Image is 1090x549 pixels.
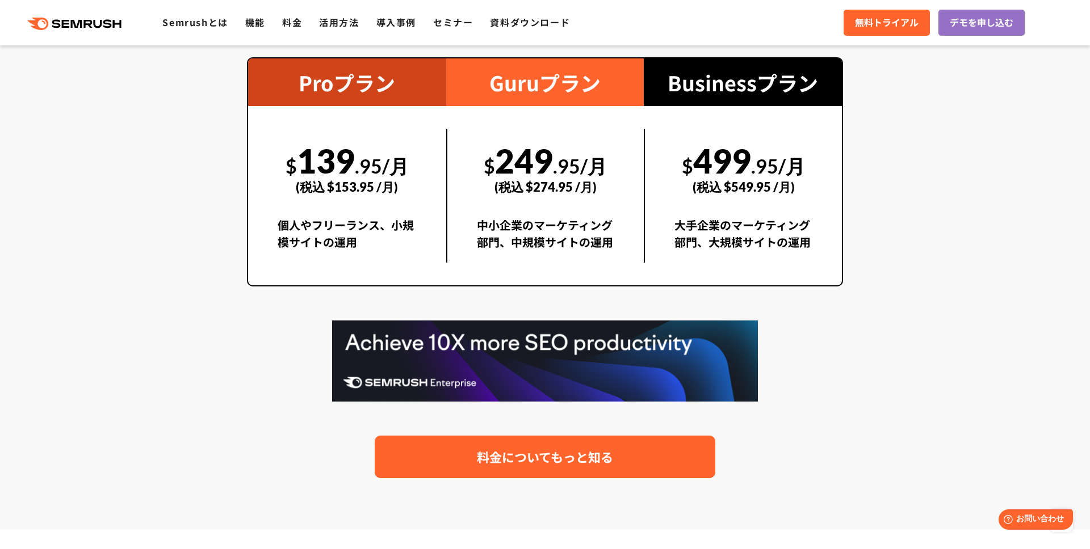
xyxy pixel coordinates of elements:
span: $ [286,154,297,178]
div: Proプラン [248,58,446,106]
a: 機能 [245,15,265,29]
div: Businessプラン [644,58,842,106]
iframe: Help widget launcher [989,505,1078,537]
a: セミナー [433,15,473,29]
div: 中小企業のマーケティング部門、中規模サイトの運用 [477,217,615,263]
div: (税込 $274.95 /月) [477,167,615,207]
div: 個人やフリーランス、小規模サイトの運用 [278,217,417,263]
a: Semrushとは [162,15,228,29]
div: Guruプラン [446,58,644,106]
a: 料金についてもっと知る [375,436,715,478]
a: デモを申し込む [938,10,1025,36]
a: 活用方法 [319,15,359,29]
span: 料金についてもっと知る [477,447,613,467]
span: .95/月 [553,154,607,178]
div: 499 [674,129,812,207]
a: 資料ダウンロード [490,15,570,29]
span: .95/月 [751,154,805,178]
span: $ [682,154,693,178]
div: 249 [477,129,615,207]
a: 料金 [282,15,302,29]
div: 大手企業のマーケティング部門、大規模サイトの運用 [674,217,812,263]
div: 139 [278,129,417,207]
a: 無料トライアル [844,10,930,36]
span: $ [484,154,495,178]
a: 導入事例 [376,15,416,29]
span: .95/月 [355,154,409,178]
span: 無料トライアル [855,15,919,30]
span: デモを申し込む [950,15,1013,30]
div: (税込 $153.95 /月) [278,167,417,207]
div: (税込 $549.95 /月) [674,167,812,207]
